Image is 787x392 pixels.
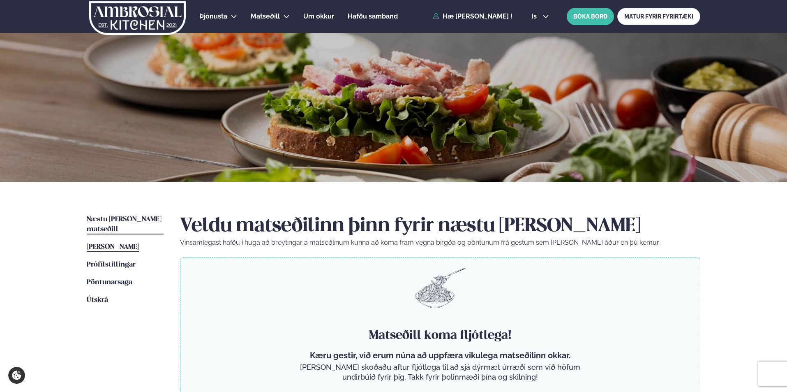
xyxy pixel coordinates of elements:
a: Cookie settings [8,367,25,384]
p: Vinsamlegast hafðu í huga að breytingar á matseðlinum kunna að koma fram vegna birgða og pöntunum... [180,238,700,248]
a: Útskrá [87,295,108,305]
h4: Matseðill koma fljótlega! [297,327,584,344]
span: Matseðill [251,12,280,20]
span: [PERSON_NAME] [87,244,139,251]
span: is [531,13,539,20]
span: Næstu [PERSON_NAME] matseðill [87,216,162,233]
a: MATUR FYRIR FYRIRTÆKI [617,8,700,25]
a: Hafðu samband [348,12,398,21]
button: BÓKA BORÐ [567,8,614,25]
a: Næstu [PERSON_NAME] matseðill [87,215,164,234]
p: Kæru gestir, við erum núna að uppfæra vikulega matseðilinn okkar. [297,350,584,360]
a: Prófílstillingar [87,260,136,270]
img: pasta [415,268,465,308]
a: Pöntunarsaga [87,278,132,288]
a: Um okkur [303,12,334,21]
a: Þjónusta [200,12,227,21]
img: logo [88,1,187,35]
span: Pöntunarsaga [87,279,132,286]
a: [PERSON_NAME] [87,242,139,252]
h2: Veldu matseðilinn þinn fyrir næstu [PERSON_NAME] [180,215,700,238]
span: Hafðu samband [348,12,398,20]
p: [PERSON_NAME] skoðaðu aftur fljótlega til að sjá dýrmæt úrræði sem við höfum undirbúið fyrir þig.... [297,362,584,382]
button: is [525,13,556,20]
span: Um okkur [303,12,334,20]
span: Prófílstillingar [87,261,136,268]
a: Matseðill [251,12,280,21]
a: Hæ [PERSON_NAME] ! [433,13,512,20]
span: Útskrá [87,297,108,304]
span: Þjónusta [200,12,227,20]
